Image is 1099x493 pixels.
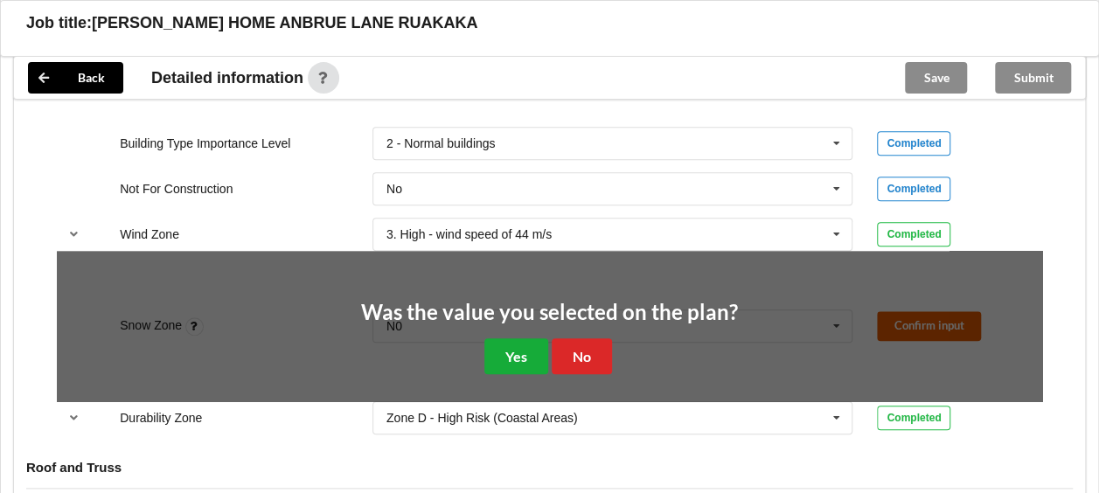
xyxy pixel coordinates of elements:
div: Completed [877,131,950,156]
button: reference-toggle [57,402,91,434]
div: No [386,183,402,195]
h2: Was the value you selected on the plan? [361,299,738,326]
div: Completed [877,406,950,430]
div: 3. High - wind speed of 44 m/s [386,228,552,240]
div: 2 - Normal buildings [386,137,496,149]
h3: [PERSON_NAME] HOME ANBRUE LANE RUAKAKA [92,13,477,33]
button: Back [28,62,123,94]
button: No [552,338,612,374]
div: Completed [877,222,950,246]
label: Wind Zone [120,227,179,241]
div: Completed [877,177,950,201]
h4: Roof and Truss [26,459,1073,476]
label: Not For Construction [120,182,233,196]
h3: Job title: [26,13,92,33]
span: Detailed information [151,70,303,86]
div: Zone D - High Risk (Coastal Areas) [386,412,578,424]
label: Durability Zone [120,411,202,425]
button: reference-toggle [57,219,91,250]
button: Yes [484,338,548,374]
label: Building Type Importance Level [120,136,290,150]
